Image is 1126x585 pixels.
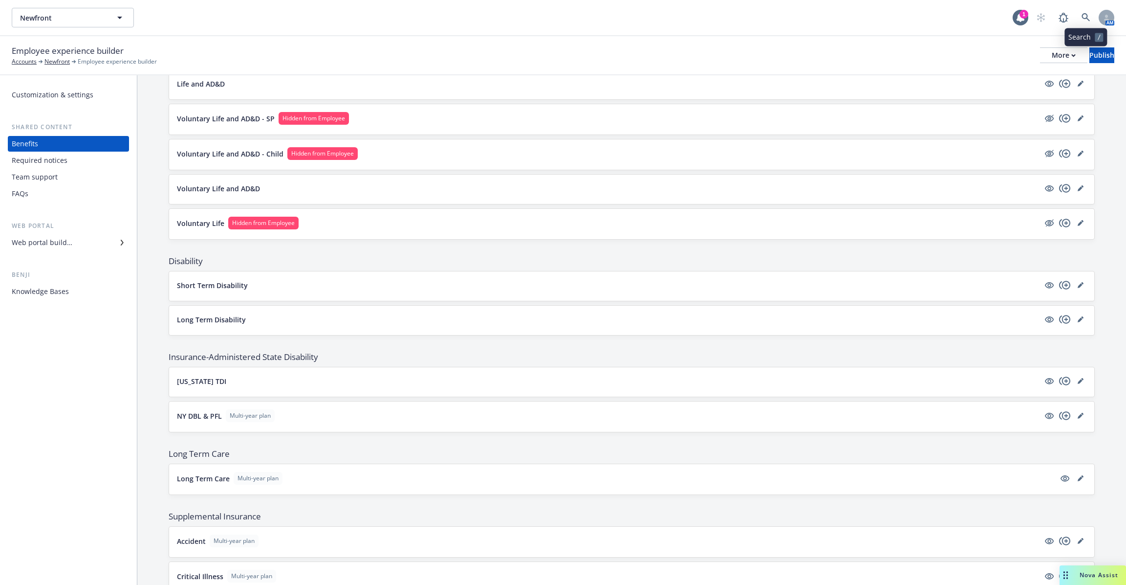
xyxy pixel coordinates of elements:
a: copyPlus [1059,410,1071,422]
a: editPencil [1075,182,1086,194]
span: Multi-year plan [230,411,271,420]
a: copyPlus [1059,535,1071,547]
button: Life and AD&D [177,79,1039,89]
a: editPencil [1075,279,1086,291]
p: Voluntary Life and AD&D - Child [177,149,283,159]
span: Newfront [20,13,105,23]
div: Required notices [12,153,67,168]
span: Supplemental Insurance [169,511,1095,522]
p: Short Term Disability [177,280,248,291]
button: Voluntary Life and AD&D [177,183,1039,194]
p: NY DBL & PFL [177,411,222,421]
p: [US_STATE] TDI [177,376,226,386]
span: Long Term Care [169,448,1095,460]
span: Disability [169,255,1095,267]
a: visible [1043,410,1055,422]
a: copyPlus [1059,78,1071,90]
a: editPencil [1075,535,1086,547]
a: Start snowing [1031,8,1051,27]
div: 1 [1019,10,1028,19]
a: editPencil [1075,148,1086,159]
button: Voluntary LifeHidden from Employee [177,217,1039,229]
a: editPencil [1075,314,1086,325]
div: Team support [12,169,58,185]
button: NY DBL & PFLMulti-year plan [177,409,1039,422]
a: visible [1043,375,1055,387]
button: [US_STATE] TDI [177,376,1039,386]
span: Employee experience builder [78,57,157,66]
a: editPencil [1075,410,1086,422]
a: visible [1043,570,1055,582]
a: editPencil [1075,217,1086,229]
a: copyPlus [1059,112,1071,124]
a: copyPlus [1059,375,1071,387]
a: editPencil [1075,375,1086,387]
div: Customization & settings [12,87,93,103]
span: Hidden from Employee [232,219,295,227]
a: Team support [8,169,129,185]
div: Web portal builder [12,235,72,250]
p: Life and AD&D [177,79,225,89]
a: Accounts [12,57,37,66]
div: Shared content [8,122,129,132]
span: Hidden from Employee [291,149,354,158]
span: Employee experience builder [12,45,124,57]
a: visible [1043,279,1055,291]
button: Long Term Disability [177,315,1039,325]
a: hidden [1043,217,1055,229]
span: Multi-year plan [214,537,255,545]
div: Knowledge Bases [12,284,69,299]
a: Newfront [44,57,70,66]
a: Search [1076,8,1096,27]
a: copyPlus [1059,182,1071,194]
button: Publish [1089,47,1114,63]
a: copyPlus [1059,217,1071,229]
p: Accident [177,536,206,546]
a: copyPlus [1059,314,1071,325]
span: Multi-year plan [231,572,272,581]
a: Benefits [8,136,129,152]
a: hidden [1043,112,1055,124]
div: Publish [1089,48,1114,63]
div: Web portal [8,221,129,231]
a: visible [1043,314,1055,325]
span: Insurance-Administered State Disability [169,351,1095,363]
a: hidden [1043,148,1055,159]
span: Multi-year plan [238,474,279,483]
a: visible [1043,535,1055,547]
a: editPencil [1075,112,1086,124]
a: Knowledge Bases [8,284,129,299]
button: Long Term CareMulti-year plan [177,472,1055,485]
p: Voluntary Life and AD&D [177,183,260,194]
p: Long Term Disability [177,315,246,325]
p: Long Term Care [177,473,230,484]
a: visible [1043,182,1055,194]
a: visible [1043,78,1055,90]
button: Newfront [12,8,134,27]
div: Drag to move [1060,565,1072,585]
div: More [1052,48,1076,63]
a: FAQs [8,186,129,202]
span: Hidden from Employee [282,114,345,123]
p: Critical Illness [177,571,223,582]
button: Nova Assist [1060,565,1126,585]
a: editPencil [1075,472,1086,484]
p: Voluntary Life and AD&D - SP [177,113,275,124]
a: copyPlus [1059,148,1071,159]
a: visible [1059,472,1071,484]
button: Critical IllnessMulti-year plan [177,570,1039,583]
p: Voluntary Life [177,218,224,228]
button: More [1040,47,1087,63]
button: Voluntary Life and AD&D - SPHidden from Employee [177,112,1039,125]
a: Report a Bug [1054,8,1073,27]
a: copyPlus [1059,279,1071,291]
div: FAQs [12,186,28,202]
span: Nova Assist [1080,571,1118,579]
